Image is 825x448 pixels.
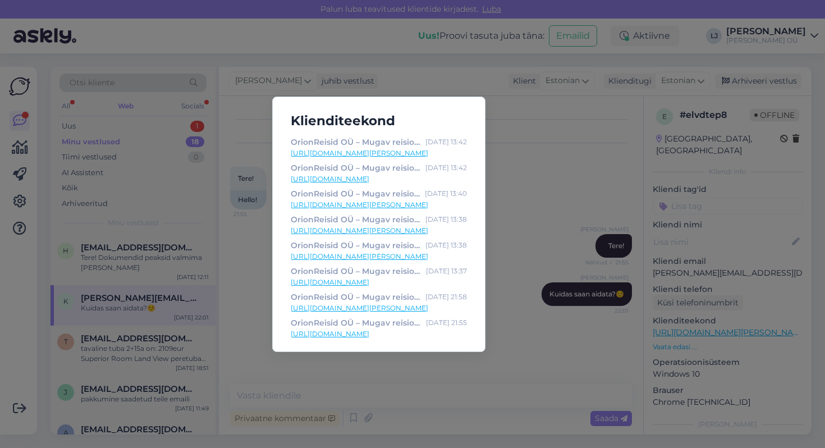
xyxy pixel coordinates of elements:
[291,291,421,303] div: OrionReisid OÜ – Mugav reisiotsing – broneeri ise!
[425,239,467,252] div: [DATE] 13:38
[291,162,421,174] div: OrionReisid OÜ – Mugav reisiotsing – broneeri ise!
[291,136,421,148] div: OrionReisid OÜ – Mugav reisiotsing – broneeri ise!
[291,148,467,158] a: [URL][DOMAIN_NAME][PERSON_NAME]
[426,265,467,277] div: [DATE] 13:37
[291,265,421,277] div: OrionReisid OÜ – Mugav reisiotsing – broneeri ise!
[425,162,467,174] div: [DATE] 13:42
[425,188,467,200] div: [DATE] 13:40
[426,317,467,329] div: [DATE] 21:55
[291,188,420,200] div: OrionReisid OÜ – Mugav reisiotsing – broneeri ise!
[291,252,467,262] a: [URL][DOMAIN_NAME][PERSON_NAME]
[291,317,421,329] div: OrionReisid OÜ – Mugav reisiotsing – broneeri ise!
[291,213,421,226] div: OrionReisid OÜ – Mugav reisiotsing – broneeri ise!
[291,303,467,313] a: [URL][DOMAIN_NAME][PERSON_NAME]
[291,277,467,287] a: [URL][DOMAIN_NAME]
[425,213,467,226] div: [DATE] 13:38
[291,239,421,252] div: OrionReisid OÜ – Mugav reisiotsing – broneeri ise!
[291,226,467,236] a: [URL][DOMAIN_NAME][PERSON_NAME]
[282,111,476,131] h5: Klienditeekond
[425,136,467,148] div: [DATE] 13:42
[291,200,467,210] a: [URL][DOMAIN_NAME][PERSON_NAME]
[291,329,467,339] a: [URL][DOMAIN_NAME]
[291,174,467,184] a: [URL][DOMAIN_NAME]
[425,291,467,303] div: [DATE] 21:58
